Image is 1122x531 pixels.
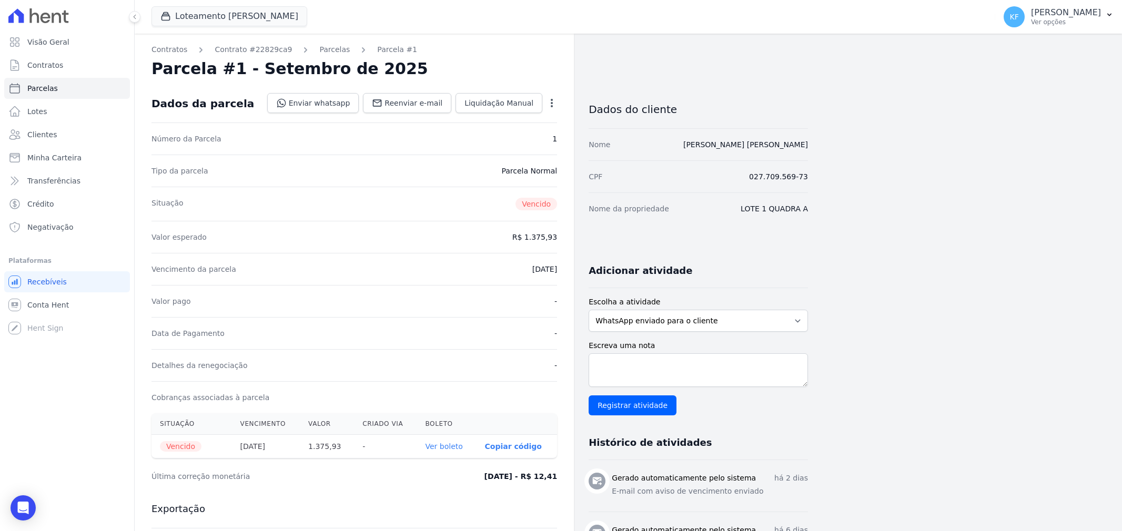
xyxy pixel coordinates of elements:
dt: Valor esperado [151,232,207,242]
p: Ver opções [1031,18,1101,26]
a: Reenviar e-mail [363,93,451,113]
th: Valor [300,413,354,435]
div: Open Intercom Messenger [11,495,36,520]
th: 1.375,93 [300,435,354,458]
dt: Última correção monetária [151,471,391,482]
a: Enviar whatsapp [267,93,359,113]
dt: Detalhes da renegociação [151,360,248,371]
a: Parcela #1 [377,44,417,55]
dd: - [554,360,557,371]
th: Boleto [417,413,477,435]
p: [PERSON_NAME] [1031,7,1101,18]
a: Negativação [4,217,130,238]
dt: Data de Pagamento [151,328,225,339]
a: Visão Geral [4,32,130,53]
button: KF [PERSON_NAME] Ver opções [995,2,1122,32]
dd: [DATE] - R$ 12,41 [484,471,558,482]
dt: Nome [589,139,610,150]
button: Copiar código [485,442,542,451]
span: Clientes [27,129,57,140]
dd: Parcela Normal [501,166,557,176]
span: Vencido [515,198,557,210]
th: [DATE] [232,435,300,458]
a: Clientes [4,124,130,145]
nav: Breadcrumb [151,44,557,55]
a: Recebíveis [4,271,130,292]
dd: R$ 1.375,93 [512,232,557,242]
dt: Situação [151,198,184,210]
a: [PERSON_NAME] [PERSON_NAME] [683,140,808,149]
span: Contratos [27,60,63,70]
div: Dados da parcela [151,97,254,110]
label: Escolha a atividade [589,297,808,308]
a: Conta Hent [4,294,130,315]
h3: Gerado automaticamente pelo sistema [612,473,756,484]
h3: Exportação [151,503,557,515]
input: Registrar atividade [589,395,676,415]
span: Visão Geral [27,37,69,47]
a: Contratos [4,55,130,76]
p: E-mail com aviso de vencimento enviado [612,486,808,497]
dd: 027.709.569-73 [749,171,808,182]
dd: 1 [552,134,557,144]
span: Crédito [27,199,54,209]
a: Minha Carteira [4,147,130,168]
dd: - [554,328,557,339]
th: - [354,435,417,458]
dd: [DATE] [532,264,557,274]
span: Parcelas [27,83,58,94]
a: Contratos [151,44,187,55]
span: Minha Carteira [27,152,82,163]
a: Contrato #22829ca9 [215,44,292,55]
a: Parcelas [319,44,350,55]
a: Transferências [4,170,130,191]
dd: - [554,296,557,307]
span: KF [1009,13,1018,21]
button: Loteamento [PERSON_NAME] [151,6,307,26]
a: Parcelas [4,78,130,99]
div: Plataformas [8,254,126,267]
a: Crédito [4,193,130,215]
span: Reenviar e-mail [385,98,442,108]
a: Ver boleto [426,442,463,451]
dt: Nome da propriedade [589,203,669,214]
span: Transferências [27,176,80,186]
dt: Tipo da parcela [151,166,208,176]
a: Lotes [4,101,130,122]
dd: LOTE 1 QUADRA A [741,203,808,214]
span: Conta Hent [27,300,69,310]
dt: Valor pago [151,296,191,307]
p: há 2 dias [774,473,808,484]
dt: CPF [589,171,602,182]
h3: Adicionar atividade [589,264,692,277]
th: Criado via [354,413,417,435]
dt: Número da Parcela [151,134,221,144]
th: Vencimento [232,413,300,435]
dt: Vencimento da parcela [151,264,236,274]
th: Situação [151,413,232,435]
span: Negativação [27,222,74,232]
h2: Parcela #1 - Setembro de 2025 [151,59,428,78]
a: Liquidação Manual [456,93,542,113]
h3: Histórico de atividades [589,436,712,449]
span: Lotes [27,106,47,117]
h3: Dados do cliente [589,103,808,116]
span: Recebíveis [27,277,67,287]
label: Escreva uma nota [589,340,808,351]
dt: Cobranças associadas à parcela [151,392,269,403]
span: Liquidação Manual [464,98,533,108]
span: Vencido [160,441,201,452]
